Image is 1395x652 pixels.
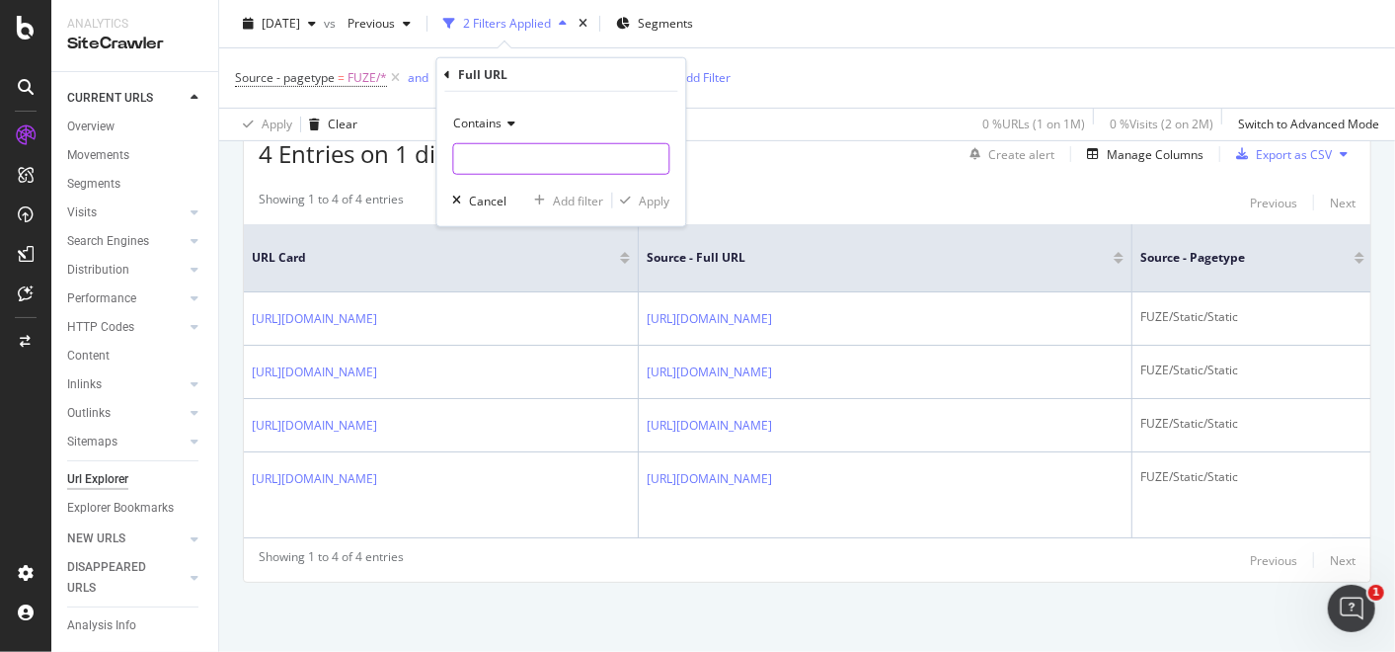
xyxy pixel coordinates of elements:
div: Explorer Bookmarks [67,498,174,519]
div: Distribution [67,260,129,281]
div: Manage Columns [1107,146,1203,163]
button: Previous [340,8,419,40]
a: Movements [67,145,204,166]
span: URL Card [252,249,615,267]
div: FUZE/Static/Static [1140,308,1364,326]
a: Performance [67,288,185,309]
div: Visits [67,203,97,223]
div: FUZE/Static/Static [1140,415,1364,433]
div: Sitemaps [67,432,117,452]
div: Export as CSV [1256,146,1332,163]
span: 1 [1368,585,1384,601]
button: Segments [608,8,701,40]
button: Next [1330,191,1356,214]
a: Url Explorer [67,469,204,490]
button: Manage Columns [1079,142,1203,166]
span: vs [324,15,340,32]
div: 2 Filters Applied [463,15,551,32]
a: Search Engines [67,231,185,252]
a: [URL][DOMAIN_NAME] [647,469,772,489]
span: 4 Entries on 1 distinct URLs [259,137,559,170]
a: Segments [67,174,204,195]
a: Inlinks [67,374,185,395]
span: Contains [453,115,502,131]
span: = [338,69,345,86]
span: Source - pagetype [1140,249,1325,267]
a: [URL][DOMAIN_NAME] [252,363,377,382]
a: DISAPPEARED URLS [67,557,185,599]
div: Performance [67,288,136,309]
span: Source - Full URL [647,249,1084,267]
button: Next [1330,548,1356,572]
button: Add Filter [652,66,731,90]
div: 0 % URLs ( 1 on 1M ) [982,116,1085,132]
button: Switch to Advanced Mode [1230,109,1379,140]
div: Analytics [67,16,202,33]
div: Add filter [553,192,603,208]
div: Clear [328,116,357,132]
div: FUZE/Static/Static [1140,362,1364,379]
button: Apply [612,191,669,210]
div: Previous [1250,552,1297,569]
button: Add filter [526,191,603,210]
span: Segments [638,15,693,32]
a: Sitemaps [67,432,185,452]
a: NEW URLS [67,529,185,549]
a: Distribution [67,260,185,281]
button: [DATE] [235,8,324,40]
div: Previous [1250,195,1297,211]
a: [URL][DOMAIN_NAME] [647,309,772,329]
div: Url Explorer [67,469,128,490]
div: Add Filter [678,69,731,86]
div: Switch to Advanced Mode [1238,116,1379,132]
button: Export as CSV [1228,138,1332,170]
div: Inlinks [67,374,102,395]
button: Create alert [962,138,1054,170]
div: Overview [67,117,115,137]
a: [URL][DOMAIN_NAME] [252,469,377,489]
a: Analysis Info [67,615,204,636]
div: Segments [67,174,120,195]
button: Cancel [444,191,506,210]
div: Create alert [988,146,1054,163]
span: FUZE/* [348,64,387,92]
div: Next [1330,552,1356,569]
span: 2025 Aug. 3rd [262,15,300,32]
span: Previous [340,15,395,32]
div: DISAPPEARED URLS [67,557,167,599]
a: Outlinks [67,403,185,424]
button: 2 Filters Applied [435,8,575,40]
div: Showing 1 to 4 of 4 entries [259,548,404,572]
a: [URL][DOMAIN_NAME] [252,309,377,329]
div: Apply [262,116,292,132]
div: Cancel [469,192,506,208]
div: 0 % Visits ( 2 on 2M ) [1110,116,1213,132]
div: times [575,14,591,34]
div: Content [67,346,110,367]
iframe: Intercom live chat [1328,585,1375,632]
button: Previous [1250,548,1297,572]
div: Full URL [458,66,507,83]
div: Apply [639,192,669,208]
div: HTTP Codes [67,317,134,338]
a: [URL][DOMAIN_NAME] [647,416,772,436]
a: Overview [67,117,204,137]
a: CURRENT URLS [67,88,185,109]
div: CURRENT URLS [67,88,153,109]
a: Content [67,346,204,367]
span: Source - pagetype [235,69,335,86]
button: Apply [235,109,292,140]
div: NEW URLS [67,529,125,549]
a: [URL][DOMAIN_NAME] [647,363,772,382]
div: Outlinks [67,403,111,424]
button: Clear [301,109,357,140]
button: and [408,68,428,87]
button: Previous [1250,191,1297,214]
a: HTTP Codes [67,317,185,338]
div: FUZE/Static/Static [1140,468,1364,486]
div: Search Engines [67,231,149,252]
div: Analysis Info [67,615,136,636]
div: SiteCrawler [67,33,202,55]
a: Visits [67,203,185,223]
div: Next [1330,195,1356,211]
